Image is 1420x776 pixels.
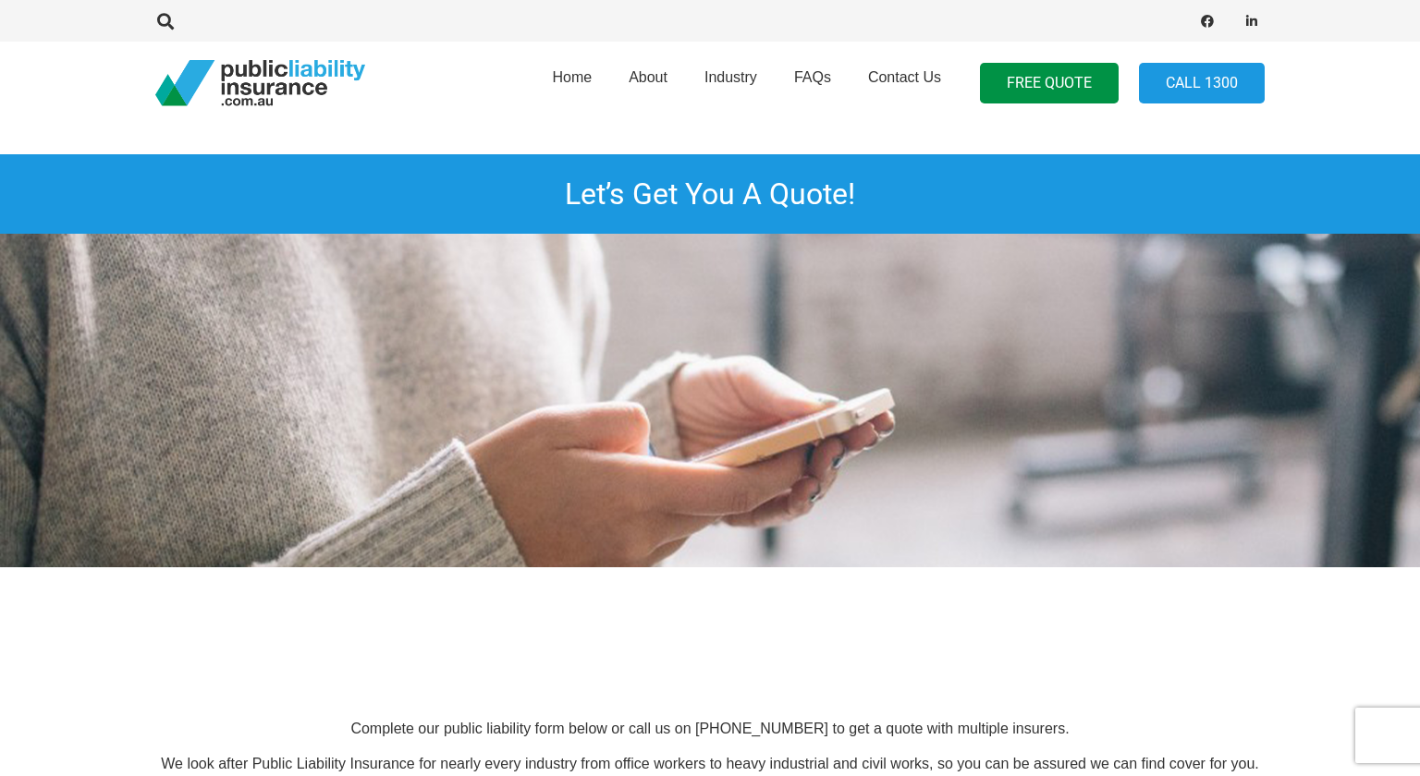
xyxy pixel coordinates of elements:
a: Facebook [1194,8,1220,34]
img: cgu [28,567,120,660]
span: Industry [704,69,757,85]
img: zurich [501,567,594,660]
img: steadfast [974,567,1067,660]
img: allianz [738,567,830,660]
img: qbe [264,567,357,660]
a: LinkedIn [1239,8,1265,34]
span: FAQs [794,69,831,85]
a: Home [533,36,610,130]
a: About [610,36,686,130]
span: Contact Us [868,69,941,85]
a: FAQs [776,36,850,130]
a: Search [147,13,184,30]
a: pli_logotransparent [155,60,365,106]
p: Complete our public liability form below or call us on [PHONE_NUMBER] to get a quote with multipl... [155,719,1265,739]
img: lloyds [1211,567,1304,660]
a: FREE QUOTE [980,63,1119,104]
span: About [629,69,667,85]
span: Home [552,69,592,85]
a: Contact Us [850,36,960,130]
a: Call 1300 [1139,63,1265,104]
p: We look after Public Liability Insurance for nearly every industry from office workers to heavy i... [155,754,1265,774]
a: Industry [686,36,776,130]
